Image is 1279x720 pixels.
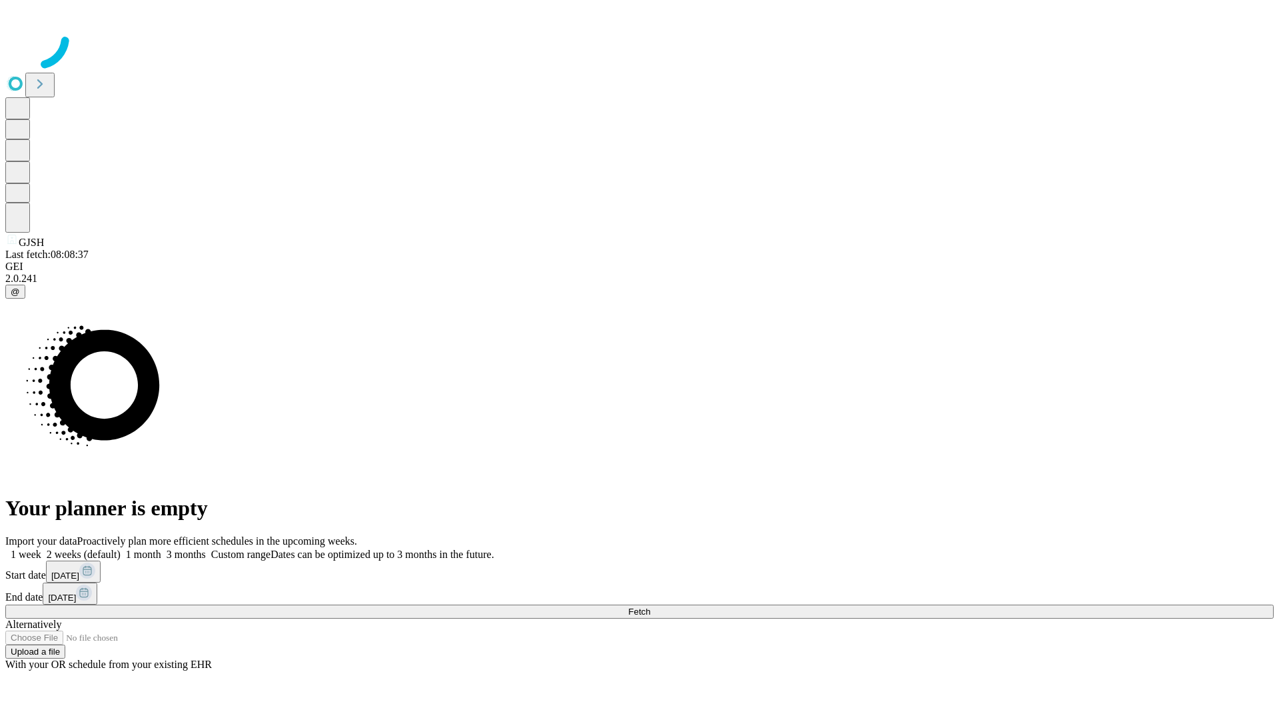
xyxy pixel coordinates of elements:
[43,583,97,605] button: [DATE]
[5,261,1274,273] div: GEI
[167,549,206,560] span: 3 months
[51,571,79,581] span: [DATE]
[5,273,1274,285] div: 2.0.241
[5,535,77,547] span: Import your data
[5,496,1274,521] h1: Your planner is empty
[5,645,65,659] button: Upload a file
[5,285,25,299] button: @
[48,593,76,603] span: [DATE]
[77,535,357,547] span: Proactively plan more efficient schedules in the upcoming weeks.
[5,561,1274,583] div: Start date
[270,549,494,560] span: Dates can be optimized up to 3 months in the future.
[5,249,89,260] span: Last fetch: 08:08:37
[5,583,1274,605] div: End date
[47,549,121,560] span: 2 weeks (default)
[46,561,101,583] button: [DATE]
[19,237,44,248] span: GJSH
[628,607,650,617] span: Fetch
[5,605,1274,619] button: Fetch
[211,549,270,560] span: Custom range
[11,549,41,560] span: 1 week
[5,659,212,670] span: With your OR schedule from your existing EHR
[5,619,61,630] span: Alternatively
[126,549,161,560] span: 1 month
[11,287,20,297] span: @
